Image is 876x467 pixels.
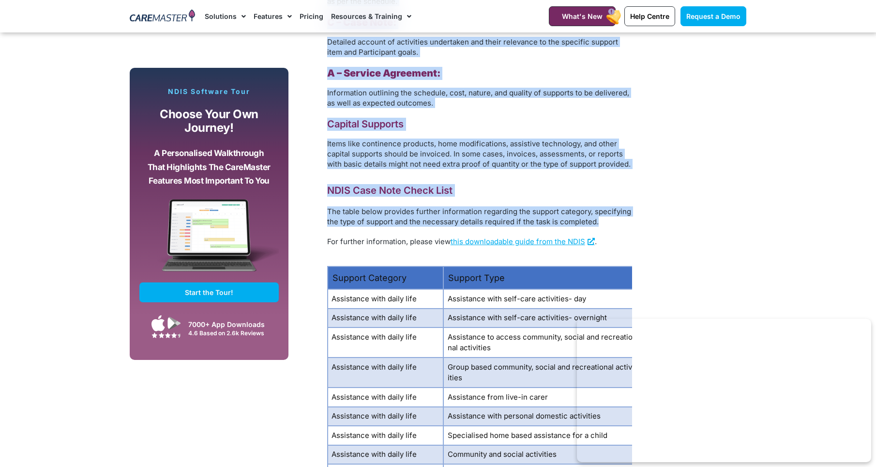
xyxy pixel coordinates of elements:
a: Request a Demo [680,6,746,26]
img: CareMaster Logo [130,9,195,24]
h3: Capital Supports [327,118,632,131]
span: Request a Demo [686,12,740,20]
iframe: Popup CTA [577,319,871,462]
td: Assistance to access community, social and recreational activities [443,327,636,358]
span: Items like continence products, home modifications, assistive technology, and other capital suppo... [327,139,631,169]
th: Support Type [443,266,636,289]
span: Information outlining the schedule, cost, nature, and quality of supports to be delivered, as wel... [327,88,629,108]
td: Assistance with self-care activities- overnight [443,309,636,328]
td: Group based community, social and recreational activities [443,358,636,388]
b: A – Service Agreement: [327,67,440,79]
img: CareMaster Software Mockup on Screen [139,199,279,282]
td: Assistance with daily life [328,289,443,309]
span: Detailed account of activities undertaken and their relevance to the specific support item and Pa... [327,37,618,57]
div: 4.6 Based on 2.6k Reviews [188,329,274,337]
th: Support Category [328,266,443,289]
td: Assistance with self-care activities- day [443,289,636,309]
td: Assistance with daily life [328,388,443,407]
td: Assistance with daily life [328,426,443,445]
span: The table below provides further information regarding the support category, specifying the type ... [327,207,631,226]
td: Community and social activities [443,445,636,465]
td: Assistance with daily life [328,445,443,465]
h2: NDIS Case Note Check List [327,184,632,197]
a: this downloadable guide from the NDIS [451,237,595,246]
td: Assistance with daily life [328,407,443,426]
a: What's New [549,6,616,26]
td: Assistance with daily life [328,327,443,358]
img: Google Play Store App Review Stars [151,332,181,338]
span: Help Centre [630,12,669,20]
p: NDIS Software Tour [139,87,279,96]
p: A personalised walkthrough that highlights the CareMaster features most important to you [147,146,272,188]
td: Assistance with personal domestic activities [443,407,636,426]
span: What's New [562,12,603,20]
p: Choose your own journey! [147,108,272,135]
a: Help Centre [624,6,675,26]
a: Start the Tour! [139,282,279,302]
p: For further information, please view . [327,236,632,247]
img: Google Play App Icon [167,316,181,330]
td: Assistance with daily life [328,358,443,388]
img: Apple App Store Icon [151,315,165,331]
td: Specialised home based assistance for a child [443,426,636,445]
td: Assistance from live-in carer [443,388,636,407]
td: Assistance with daily life [328,309,443,328]
div: 7000+ App Downloads [188,319,274,329]
span: Start the Tour! [185,288,233,296]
